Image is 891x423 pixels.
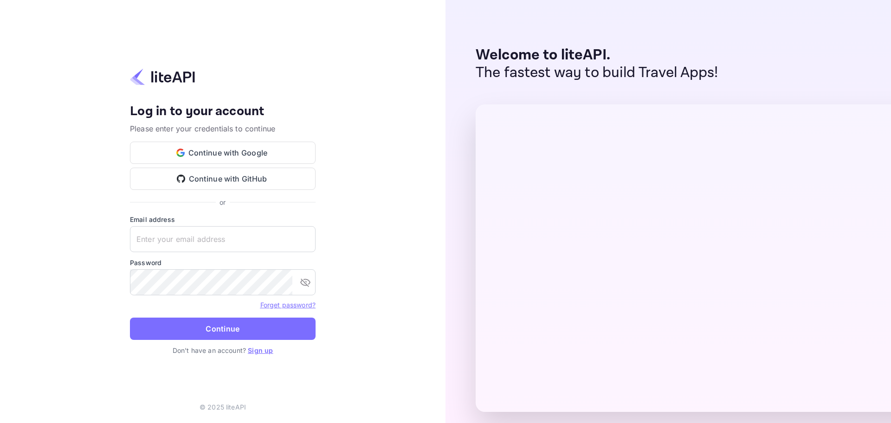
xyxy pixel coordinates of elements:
p: Please enter your credentials to continue [130,123,316,134]
a: Sign up [248,346,273,354]
a: Forget password? [260,301,316,309]
label: Email address [130,215,316,224]
p: Don't have an account? [130,345,316,355]
h4: Log in to your account [130,104,316,120]
a: Forget password? [260,300,316,309]
input: Enter your email address [130,226,316,252]
img: liteapi [130,68,195,86]
label: Password [130,258,316,267]
p: The fastest way to build Travel Apps! [476,64,718,82]
button: toggle password visibility [296,273,315,292]
button: Continue with Google [130,142,316,164]
button: Continue with GitHub [130,168,316,190]
p: © 2025 liteAPI [200,402,246,412]
button: Continue [130,318,316,340]
p: Welcome to liteAPI. [476,46,718,64]
p: or [220,197,226,207]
